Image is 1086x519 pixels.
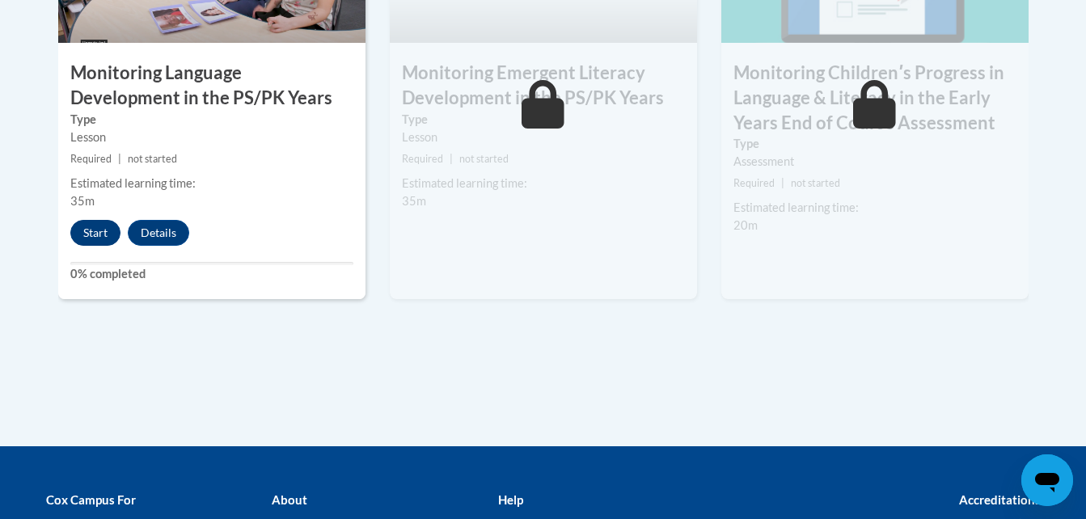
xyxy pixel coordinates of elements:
[733,135,1016,153] label: Type
[402,111,685,129] label: Type
[402,194,426,208] span: 35m
[733,199,1016,217] div: Estimated learning time:
[733,177,775,189] span: Required
[402,175,685,192] div: Estimated learning time:
[70,129,353,146] div: Lesson
[402,153,443,165] span: Required
[70,111,353,129] label: Type
[1021,454,1073,506] iframe: Button to launch messaging window
[791,177,840,189] span: not started
[459,153,509,165] span: not started
[390,61,697,111] h3: Monitoring Emergent Literacy Development in the PS/PK Years
[128,220,189,246] button: Details
[70,153,112,165] span: Required
[402,129,685,146] div: Lesson
[733,218,758,232] span: 20m
[733,153,1016,171] div: Assessment
[46,492,136,507] b: Cox Campus For
[272,492,307,507] b: About
[450,153,453,165] span: |
[70,194,95,208] span: 35m
[70,265,353,283] label: 0% completed
[70,220,120,246] button: Start
[959,492,1041,507] b: Accreditations
[498,492,523,507] b: Help
[128,153,177,165] span: not started
[721,61,1029,135] h3: Monitoring Childrenʹs Progress in Language & Literacy in the Early Years End of Course Assessment
[58,61,366,111] h3: Monitoring Language Development in the PS/PK Years
[118,153,121,165] span: |
[70,175,353,192] div: Estimated learning time:
[781,177,784,189] span: |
